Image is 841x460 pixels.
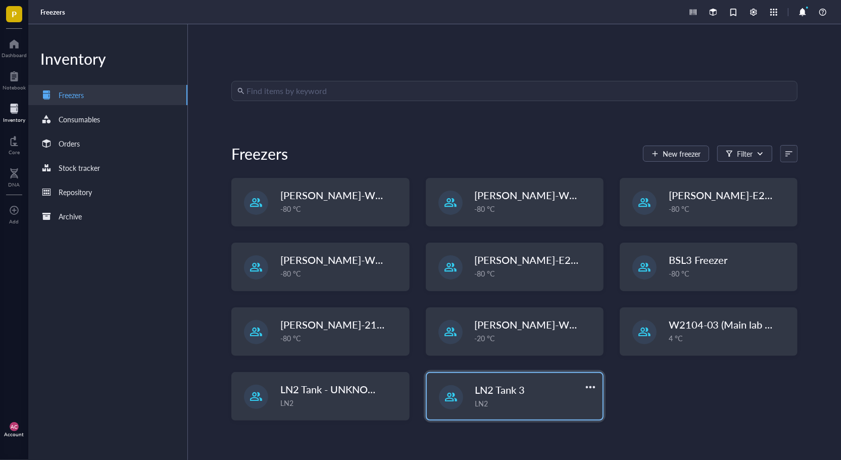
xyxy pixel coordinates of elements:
[475,268,597,279] div: -80 °C
[475,188,610,202] span: [PERSON_NAME]-W2105-07
[28,158,187,178] a: Stock tracker
[475,203,597,214] div: -80 °C
[280,268,403,279] div: -80 °C
[9,133,20,155] a: Core
[669,333,791,344] div: 4 °C
[59,211,82,222] div: Archive
[669,253,728,267] span: BSL3 Freezer
[12,8,17,20] span: P
[475,253,689,267] span: [PERSON_NAME]-E2300-[PERSON_NAME]-31
[669,268,791,279] div: -80 °C
[11,424,18,430] span: AC
[2,36,27,58] a: Dashboard
[669,317,786,332] span: W2104-03 (Main lab 4oC)
[9,181,20,188] div: DNA
[475,383,525,397] span: LN2 Tank 3
[3,101,25,123] a: Inventory
[280,333,403,344] div: -80 °C
[9,165,20,188] a: DNA
[280,382,386,396] span: LN2 Tank - UNKNOWN
[669,188,799,202] span: [PERSON_NAME]-E2403-05
[3,68,26,90] a: Notebook
[40,8,67,17] a: Freezers
[475,398,597,409] div: LN2
[59,162,100,173] div: Stock tracker
[28,49,187,69] div: Inventory
[28,206,187,226] a: Archive
[737,148,753,159] div: Filter
[59,114,100,125] div: Consumables
[28,85,187,105] a: Freezers
[475,317,610,332] span: [PERSON_NAME]-W2105-09
[669,203,791,214] div: -80 °C
[3,84,26,90] div: Notebook
[280,253,415,267] span: [PERSON_NAME]-W2105-14
[5,431,24,437] div: Account
[28,109,187,129] a: Consumables
[280,203,403,214] div: -80 °C
[3,117,25,123] div: Inventory
[59,89,84,101] div: Freezers
[280,397,403,408] div: LN2
[59,187,92,198] div: Repository
[663,150,701,158] span: New freezer
[59,138,80,149] div: Orders
[10,218,19,224] div: Add
[2,52,27,58] div: Dashboard
[280,188,465,202] span: [PERSON_NAME]-W2105-13 (Freezer 4)
[280,317,405,332] span: [PERSON_NAME]-2105-06
[28,133,187,154] a: Orders
[28,182,187,202] a: Repository
[9,149,20,155] div: Core
[231,144,288,164] div: Freezers
[475,333,597,344] div: -20 °C
[643,146,709,162] button: New freezer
